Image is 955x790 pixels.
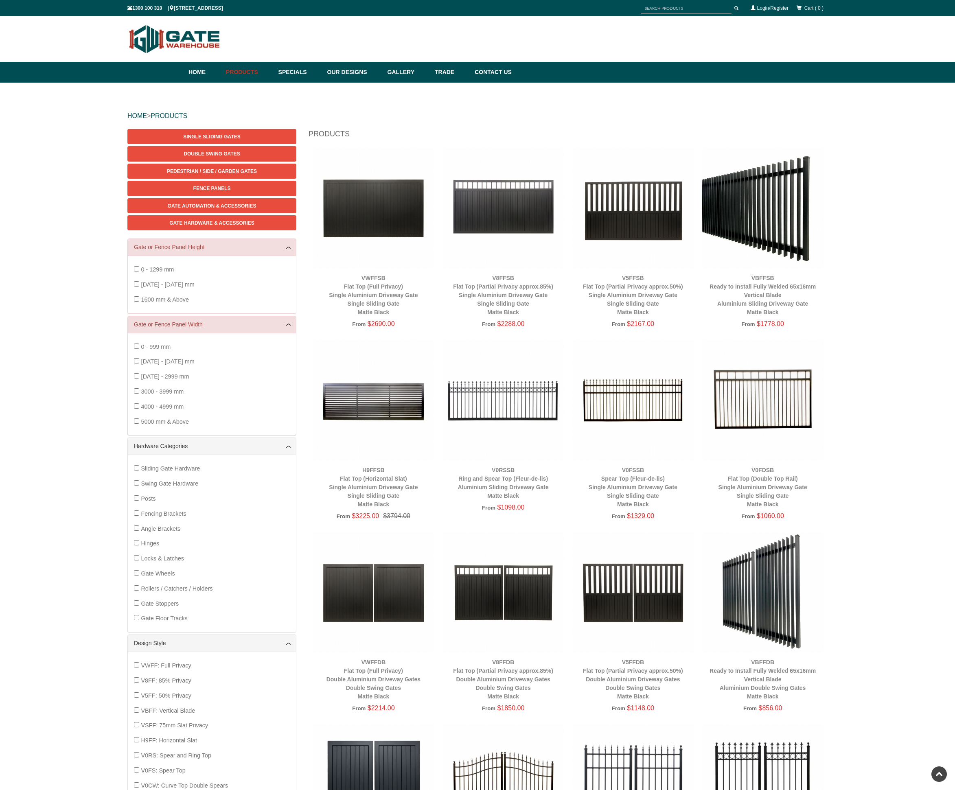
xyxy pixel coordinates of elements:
span: $856.00 [759,705,782,711]
img: V5FFSB - Flat Top (Partial Privacy approx.50%) - Single Aluminium Driveway Gate - Single Sliding ... [572,147,694,269]
a: HOME [127,112,147,119]
span: $1098.00 [497,504,525,511]
span: $1060.00 [757,512,784,519]
span: 5000 mm & Above [141,418,189,425]
span: V0FS: Spear Top [141,767,185,774]
div: > [127,103,828,129]
a: V8FFSBFlat Top (Partial Privacy approx.85%)Single Aluminium Driveway GateSingle Sliding GateMatte... [453,275,553,315]
span: From [482,505,495,511]
span: Double Swing Gates [184,151,240,157]
span: Single Sliding Gates [183,134,240,140]
span: V8FF: 85% Privacy [141,677,191,684]
a: Contact Us [471,62,512,83]
span: [DATE] - [DATE] mm [141,358,194,365]
span: VBFF: Vertical Blade [141,707,195,714]
a: V5FFDBFlat Top (Partial Privacy approx.50%)Double Aluminium Driveway GatesDouble Swing GatesMatte... [583,659,683,700]
a: H9FFSBFlat Top (Horizontal Slat)Single Aluminium Driveway GateSingle Sliding GateMatte Black [329,467,418,508]
span: $1148.00 [627,705,654,711]
span: $2288.00 [497,320,525,327]
span: Posts [141,495,156,502]
span: From [482,705,495,711]
h1: Products [309,129,828,143]
a: VBFFDBReady to Install Fully Welded 65x16mm Vertical BladeAluminium Double Swing GatesMatte Black [710,659,816,700]
span: Gate Hardware & Accessories [169,220,254,226]
span: $3794.00 [379,512,410,519]
span: Angle Brackets [141,525,180,532]
span: $1778.00 [757,320,784,327]
a: Single Sliding Gates [127,129,296,144]
img: V8FFSB - Flat Top (Partial Privacy approx.85%) - Single Aluminium Driveway Gate - Single Sliding ... [442,147,564,269]
span: V0CW: Curve Top Double Spears [141,782,228,789]
a: Gate Hardware & Accessories [127,215,296,230]
a: Gate Automation & Accessories [127,198,296,213]
a: Products [222,62,274,83]
span: From [741,321,755,327]
a: V8FFDBFlat Top (Partial Privacy approx.85%)Double Aluminium Driveway GatesDouble Swing GatesMatte... [453,659,553,700]
span: Pedestrian / Side / Garden Gates [167,169,257,174]
span: H9FF: Horizontal Slat [141,737,197,744]
span: VSFF: 75mm Slat Privacy [141,722,208,729]
span: Fence Panels [193,186,231,191]
span: Gate Floor Tracks [141,615,187,621]
span: Gate Stoppers [141,600,179,607]
span: Sliding Gate Hardware [141,465,200,472]
span: VWFF: Full Privacy [141,662,191,669]
img: VWFFSB - Flat Top (Full Privacy) - Single Aluminium Driveway Gate - Single Sliding Gate - Matte B... [313,147,434,269]
a: V5FFSBFlat Top (Partial Privacy approx.50%)Single Aluminium Driveway GateSingle Sliding GateMatte... [583,275,683,315]
input: SEARCH PRODUCTS [641,3,732,13]
span: $1329.00 [627,512,654,519]
img: VBFFSB - Ready to Install Fully Welded 65x16mm Vertical Blade - Aluminium Sliding Driveway Gate -... [702,147,824,269]
span: Fencing Brackets [141,510,186,517]
span: 0 - 1299 mm [141,266,174,273]
span: 1600 mm & Above [141,296,189,303]
img: VBFFDB - Ready to Install Fully Welded 65x16mm Vertical Blade - Aluminium Double Swing Gates - Ma... [702,532,824,654]
a: Specials [274,62,323,83]
a: Login/Register [757,5,789,11]
span: From [741,513,755,519]
span: 1300 100 310 | [STREET_ADDRESS] [127,5,223,11]
img: VWFFDB - Flat Top (Full Privacy) - Double Aluminium Driveway Gates - Double Swing Gates - Matte B... [313,532,434,654]
a: Home [188,62,222,83]
span: Locks & Latches [141,555,184,562]
a: Gallery [383,62,431,83]
span: Hinges [141,540,159,547]
span: $2167.00 [627,320,654,327]
a: V0RSSBRing and Spear Top (Fleur-de-lis)Aluminium Sliding Driveway GateMatte Black [458,467,548,499]
a: V0FSSBSpear Top (Fleur-de-lis)Single Aluminium Driveway GateSingle Sliding GateMatte Black [589,467,677,508]
span: Cart ( 0 ) [804,5,824,11]
span: [DATE] - [DATE] mm [141,281,194,288]
a: V0FDSBFlat Top (Double Top Rail)Single Aluminium Driveway GateSingle Sliding GateMatte Black [718,467,807,508]
img: H9FFSB - Flat Top (Horizontal Slat) - Single Aluminium Driveway Gate - Single Sliding Gate - Matt... [313,339,434,461]
span: From [352,705,366,711]
a: VWFFSBFlat Top (Full Privacy)Single Aluminium Driveway GateSingle Sliding GateMatte Black [329,275,418,315]
span: V0RS: Spear and Ring Top [141,752,211,759]
span: 4000 - 4999 mm [141,403,184,410]
span: $2214.00 [368,705,395,711]
span: [DATE] - 2999 mm [141,373,189,380]
a: VBFFSBReady to Install Fully Welded 65x16mm Vertical BladeAluminium Sliding Driveway GateMatte Black [710,275,816,315]
span: 0 - 999 mm [141,344,171,350]
span: V5FF: 50% Privacy [141,692,191,699]
span: From [612,705,625,711]
span: From [743,705,757,711]
a: Double Swing Gates [127,146,296,161]
a: Gate or Fence Panel Height [134,243,290,252]
a: Design Style [134,639,290,648]
a: PRODUCTS [151,112,187,119]
img: Gate Warehouse [127,20,222,58]
a: Hardware Categories [134,442,290,451]
span: From [482,321,495,327]
a: VWFFDBFlat Top (Full Privacy)Double Aluminium Driveway GatesDouble Swing GatesMatte Black [326,659,421,700]
span: $3225.00 [352,512,379,519]
span: Gate Wheels [141,570,175,577]
span: 3000 - 3999 mm [141,388,184,395]
img: V0RSSB - Ring and Spear Top (Fleur-de-lis) - Aluminium Sliding Driveway Gate - Matte Black - Gate... [442,339,564,461]
span: Swing Gate Hardware [141,480,198,487]
a: Pedestrian / Side / Garden Gates [127,164,296,179]
span: Rollers / Catchers / Holders [141,585,212,592]
img: V5FFDB - Flat Top (Partial Privacy approx.50%) - Double Aluminium Driveway Gates - Double Swing G... [572,532,694,654]
img: V8FFDB - Flat Top (Partial Privacy approx.85%) - Double Aluminium Driveway Gates - Double Swing G... [442,532,564,654]
span: $1850.00 [497,705,525,711]
a: Our Designs [323,62,383,83]
img: V0FSSB - Spear Top (Fleur-de-lis) - Single Aluminium Driveway Gate - Single Sliding Gate - Matte ... [572,339,694,461]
